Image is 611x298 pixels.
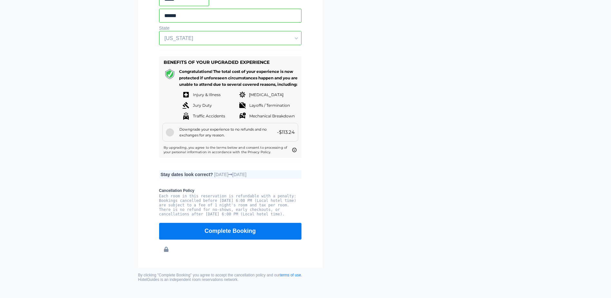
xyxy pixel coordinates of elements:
[159,223,301,240] button: Complete Booking
[280,273,301,277] a: terms of use
[159,188,301,193] b: Cancellation Policy
[214,172,246,177] span: [DATE] [DATE]
[161,172,213,177] b: Stay dates look correct?
[138,273,322,282] small: By clicking "Complete Booking" you agree to accept the cancellation policy and our . HotelGuides ...
[159,33,301,44] span: [US_STATE]
[159,25,170,31] label: State
[159,194,301,216] pre: Each room in this reservation is refundable with a penalty: Bookings cancelled before [DATE] 6:00...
